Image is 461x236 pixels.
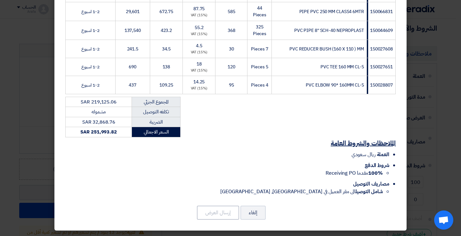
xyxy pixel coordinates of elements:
[368,169,383,177] strong: 100%
[193,5,205,12] span: 87.75
[66,97,132,107] td: SAR 219,125.06
[81,46,99,52] span: 1-2 اسبوع
[132,97,181,107] td: المجموع الجزئي
[229,82,234,88] span: 95
[193,79,205,85] span: 14.25
[294,27,364,34] span: PVC PIPE 8'' SCH-40 NEPROPLAST
[65,188,383,195] li: الى مقر العميل في [GEOGRAPHIC_DATA], [GEOGRAPHIC_DATA]
[129,82,136,88] span: 437
[132,127,181,137] td: السعر الاجمالي
[161,27,172,34] span: 423.2
[367,21,395,40] td: 150044609
[228,27,235,34] span: 368
[81,27,99,34] span: 1-2 اسبوع
[185,50,213,55] div: (15%) VAT
[434,210,453,230] div: Open chat
[367,40,395,58] td: 150027608
[185,13,213,18] div: (15%) VAT
[162,46,171,52] span: 34.5
[289,46,364,52] span: PVC REDUCER BUSH (160 X 110 ) MM
[197,61,202,67] span: 18
[367,58,395,76] td: 150027651
[320,64,364,70] span: PVC TEE 160 MM CL-5
[127,46,139,52] span: 241.5
[132,117,181,127] td: الضريبة
[92,108,106,115] span: مشموله
[229,46,234,52] span: 30
[163,64,170,70] span: 138
[80,128,117,135] strong: SAR 251,993.82
[185,86,213,91] div: (15%) VAT
[159,82,173,88] span: 109.25
[195,24,204,31] span: 55.2
[132,107,181,117] td: تكلفه التوصيل
[81,82,99,88] span: 1-2 اسبوع
[197,206,239,220] button: إرسال العرض
[126,8,140,15] span: 29,601
[228,64,235,70] span: 120
[253,5,266,18] span: 44 Pieces
[377,151,389,158] span: العملة
[326,169,383,177] span: مقدما Receiving PO
[367,76,395,94] td: 150028807
[352,151,376,158] span: ريال سعودي
[331,138,396,148] u: الملاحظات والشروط العامة
[81,64,99,70] span: 1-2 اسبوع
[185,68,213,73] div: (15%) VAT
[365,162,389,169] span: شروط الدفع
[228,8,235,15] span: 585
[82,118,115,126] span: SAR 32,868.76
[196,42,202,49] span: 4.5
[367,2,395,21] td: 150066831
[240,206,266,220] button: إلغاء
[159,8,173,15] span: 672.75
[129,64,136,70] span: 690
[353,180,389,188] span: مصاريف التوصيل
[251,82,268,88] span: 4 Pieces
[251,64,268,70] span: 5 Pieces
[185,32,213,37] div: (15%) VAT
[81,8,99,15] span: 1-2 اسبوع
[355,188,383,195] strong: شامل التوصيل
[306,82,364,88] span: PVC ELBOW 90* 160MM CL-5
[125,27,141,34] span: 137,540
[253,24,266,37] span: 325 Pieces
[251,46,268,52] span: 7 Pieces
[299,8,364,15] span: PIPE PVC 250 MM CLASS4 6MTR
